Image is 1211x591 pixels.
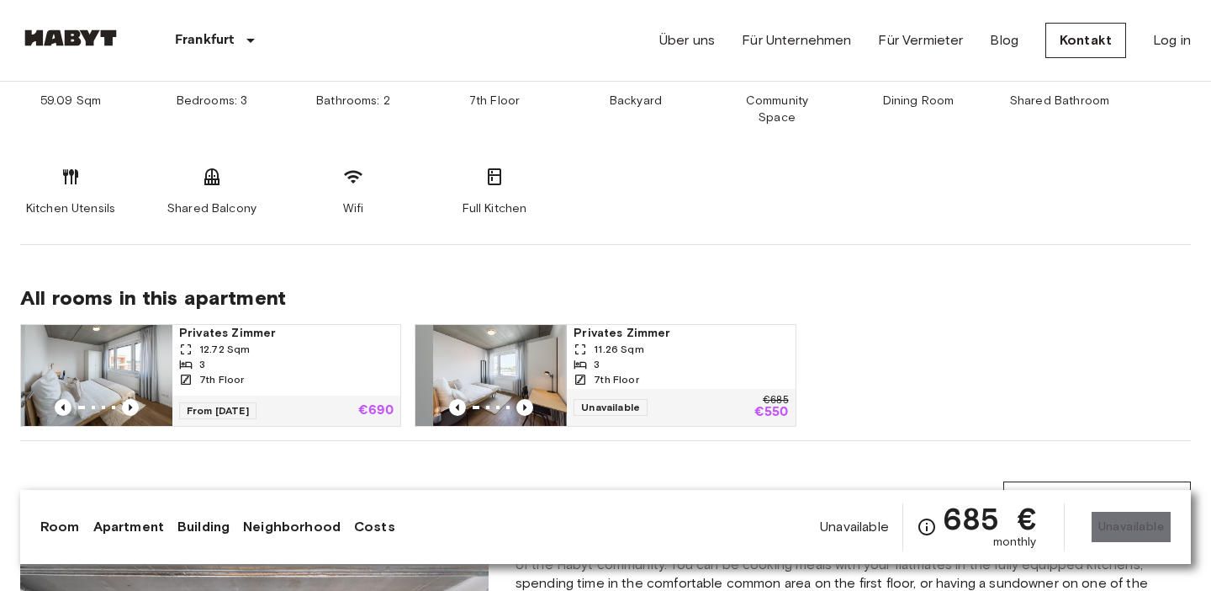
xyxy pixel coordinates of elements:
span: 11.26 Sqm [594,342,643,357]
p: €550 [754,406,789,419]
span: Shared Balcony [167,200,256,217]
span: All rooms in this apartment [20,285,1191,311]
span: Dining Room [883,93,955,109]
span: Privates Zimmer [574,325,788,342]
a: Für Vermieter [878,30,963,51]
p: €685 [763,396,788,406]
a: Costs [354,517,395,537]
a: Neighborhood [243,517,341,537]
span: 685 € [944,503,1037,534]
a: Marketing picture of unit DE-04-037-033-01QPrevious imagePrevious imagePrivates Zimmer11.26 Sqm37... [415,324,796,427]
span: 7th Floor [199,372,244,387]
span: Bathrooms: 2 [316,93,390,109]
span: 7th Floor [469,93,520,109]
span: monthly [993,534,1037,551]
span: Backyard [610,93,662,109]
span: Full Kitchen [463,200,527,217]
span: About the building [20,487,204,512]
span: Bedrooms: 3 [177,93,248,109]
a: Kontakt [1045,23,1126,58]
svg: Check cost overview for full price breakdown. Please note that discounts apply to new joiners onl... [917,517,937,537]
a: Room [40,517,80,537]
span: Community Space [727,93,828,126]
span: 3 [594,357,600,372]
a: More about the building [1003,482,1191,517]
button: Previous image [55,399,71,416]
a: Für Unternehmen [742,30,851,51]
a: Marketing picture of unit DE-04-037-033-03QPrevious imagePrevious imagePrivates Zimmer12.72 Sqm37... [20,324,401,427]
button: Previous image [122,399,139,416]
img: Habyt [20,29,121,46]
span: 12.72 Sqm [199,342,250,357]
span: 7th Floor [594,372,638,387]
span: Privates Zimmer [179,325,394,342]
button: Previous image [516,399,533,416]
span: 3 [199,357,205,372]
a: Über uns [659,30,715,51]
span: Shared Bathroom [1010,93,1109,109]
button: Previous image [449,399,466,416]
span: Kitchen Utensils [26,200,115,217]
span: From [DATE] [179,402,256,419]
p: €690 [358,404,394,418]
img: Marketing picture of unit DE-04-037-033-03Q [21,325,172,426]
a: Log in [1153,30,1191,51]
a: Apartment [93,517,164,537]
span: Unavailable [574,399,648,416]
span: Wifi [343,200,364,217]
span: 59.09 Sqm [40,93,101,109]
span: Unavailable [820,518,889,536]
a: Building [177,517,230,537]
p: Frankfurt [175,30,234,51]
a: Blog [990,30,1018,51]
img: Marketing picture of unit DE-04-037-033-01Q [415,325,567,426]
